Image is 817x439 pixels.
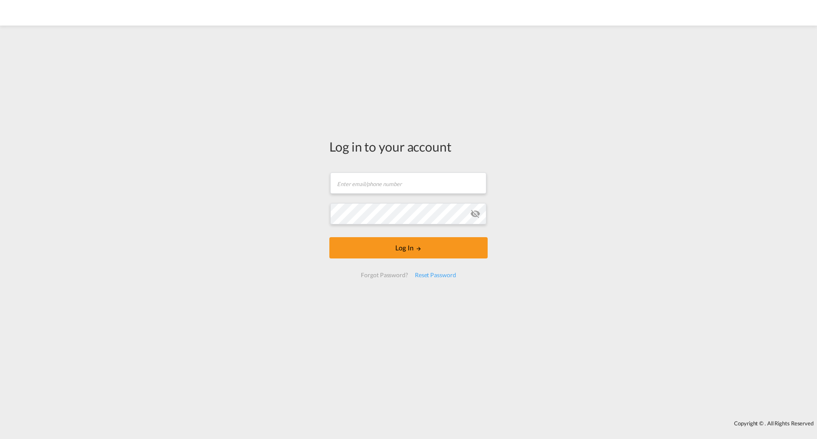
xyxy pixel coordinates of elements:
[411,267,460,283] div: Reset Password
[329,138,488,155] div: Log in to your account
[330,172,486,194] input: Enter email/phone number
[329,237,488,258] button: LOGIN
[357,267,411,283] div: Forgot Password?
[470,209,480,219] md-icon: icon-eye-off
